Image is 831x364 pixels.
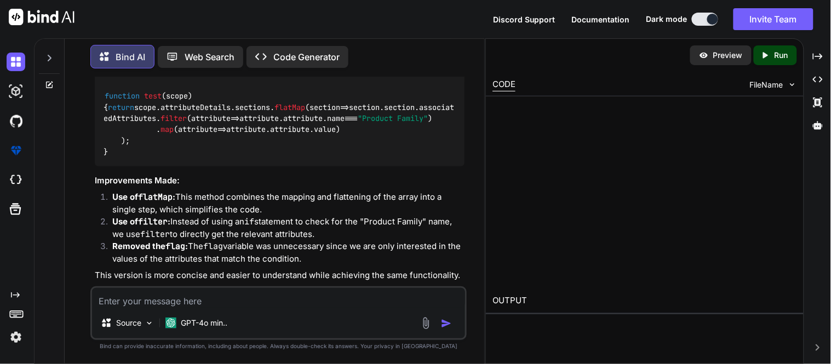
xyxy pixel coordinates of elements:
span: Dark mode [646,14,687,25]
span: sections [235,102,270,112]
span: => [191,113,239,123]
img: icon [441,318,452,329]
strong: Removed the : [112,241,188,252]
span: name [327,113,345,123]
img: githubDark [7,112,25,130]
span: => [310,102,349,112]
h2: OUTPUT [486,288,804,314]
span: FileName [750,79,783,90]
span: => [178,125,226,135]
p: This version is more concise and easier to understand while achieving the same functionality. [95,270,465,282]
button: Invite Team [733,8,813,30]
p: Code Generator [273,50,340,63]
img: darkChat [7,53,25,71]
p: Web Search [185,50,234,63]
span: flatMap [274,102,305,112]
span: Discord Support [493,15,555,24]
button: Discord Support [493,14,555,25]
p: Preview [713,50,743,61]
span: "Product Family" [358,113,428,123]
img: preview [699,50,709,60]
span: value [314,125,336,135]
img: GPT-4o mini [165,317,176,328]
p: Bind AI [116,50,145,63]
code: filter [138,217,168,228]
span: scope [166,91,188,101]
img: Pick Models [145,319,154,328]
code: if [244,217,254,228]
span: attributeDetails [161,102,231,112]
li: This method combines the mapping and flattening of the array into a single step, which simplifies... [104,192,465,216]
span: return [108,102,134,112]
strong: Use of : [112,217,170,227]
img: attachment [420,317,432,330]
code: filter [140,229,170,240]
img: darkAi-studio [7,82,25,101]
div: CODE [492,78,515,91]
span: Documentation [572,15,630,24]
img: Bind AI [9,9,74,25]
p: GPT-4o min.. [181,317,227,328]
p: Bind can provide inaccurate information, including about people. Always double-check its answers.... [90,342,467,350]
span: function [105,91,140,101]
span: filter [161,113,187,123]
code: ( ) { scope. . . ( section. . . ( attribute. . === ) . ( attribute. . ) ); } [104,90,454,158]
span: attribute [191,113,231,123]
span: associatedAttributes [104,102,454,123]
span: attribute [283,113,323,123]
span: map [161,125,174,135]
strong: Use of : [112,192,175,203]
li: Instead of using an statement to check for the "Product Family" name, we use to directly get the ... [104,216,465,241]
button: Documentation [572,14,630,25]
li: The variable was unnecessary since we are only interested in the values of the attributes that ma... [104,241,465,265]
img: settings [7,328,25,346]
span: section [384,102,415,112]
code: flag [203,241,223,252]
span: test [144,91,162,101]
img: chevron down [788,80,797,89]
code: flag [165,241,185,252]
img: premium [7,141,25,160]
span: section [310,102,340,112]
p: Run [775,50,788,61]
span: attribute [178,125,217,135]
code: flatMap [138,192,173,203]
span: attribute [270,125,310,135]
p: Source [116,317,141,328]
img: cloudideIcon [7,171,25,189]
h3: Improvements Made: [95,175,465,188]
